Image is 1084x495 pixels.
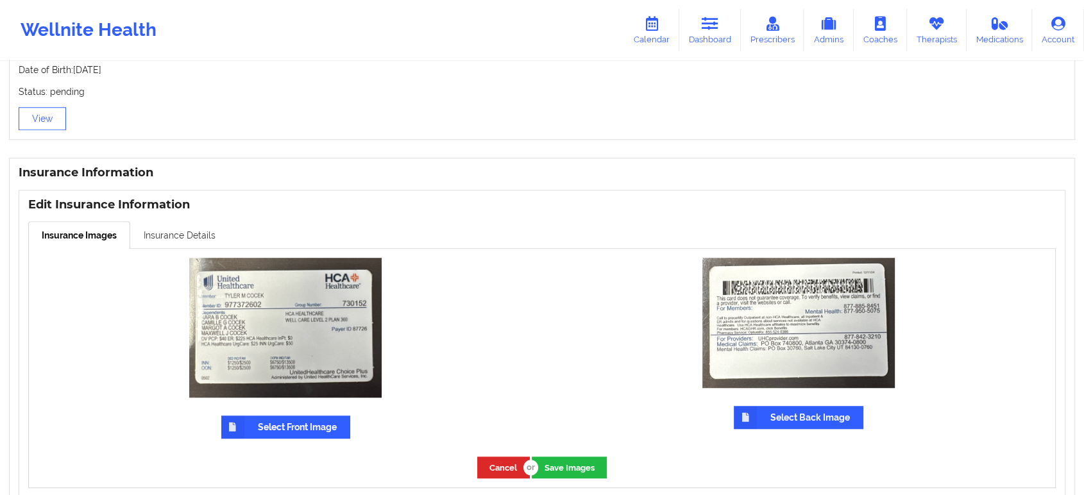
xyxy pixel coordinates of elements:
a: Insurance Details [130,221,229,248]
button: Cancel [477,457,530,478]
h3: Insurance Information [19,165,1065,180]
a: Medications [967,9,1033,51]
button: View [19,107,66,130]
a: Admins [804,9,854,51]
p: Status: pending [19,85,1065,98]
p: Date of Birth: [DATE] [19,63,1065,76]
h3: Edit Insurance Information [28,197,1056,212]
a: Coaches [854,9,907,51]
a: Insurance Images [28,221,130,249]
label: Select Back Image [734,406,863,429]
a: Calendar [624,9,679,51]
button: Save Images [532,457,607,478]
a: Prescribers [741,9,804,51]
a: Dashboard [679,9,741,51]
a: Account [1032,9,1084,51]
img: Avatar [702,258,895,388]
label: Select Front Image [221,415,350,439]
a: Therapists [907,9,967,51]
img: Avatar [189,258,382,398]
